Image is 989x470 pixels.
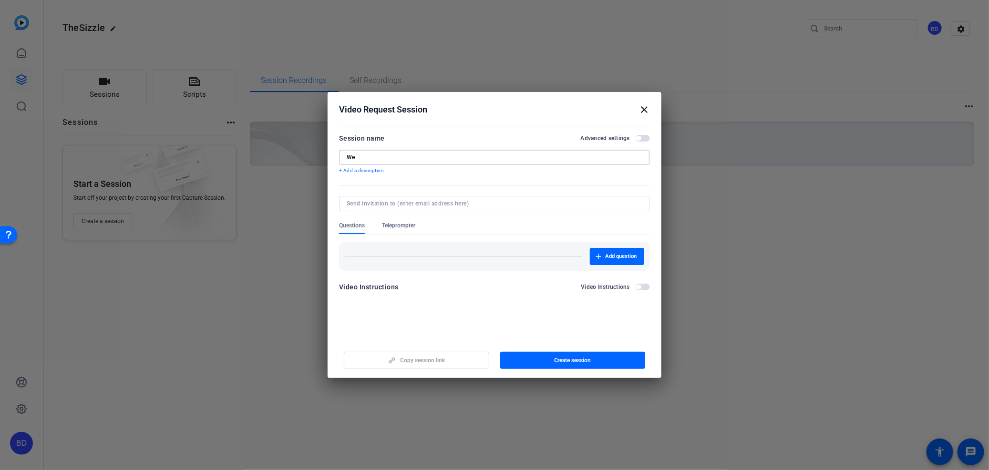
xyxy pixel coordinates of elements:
span: Create session [554,357,591,364]
button: Add question [590,248,644,265]
div: Video Instructions [339,281,399,293]
h2: Video Instructions [581,283,630,291]
h2: Advanced settings [581,134,630,142]
input: Enter Session Name [347,153,642,161]
button: Create session [500,352,646,369]
span: Questions [339,222,365,229]
span: Teleprompter [382,222,415,229]
p: + Add a description [339,167,650,174]
div: Video Request Session [339,104,650,115]
mat-icon: close [639,104,650,115]
span: Add question [605,253,637,260]
input: Send invitation to (enter email address here) [347,200,639,207]
div: Session name [339,133,385,144]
